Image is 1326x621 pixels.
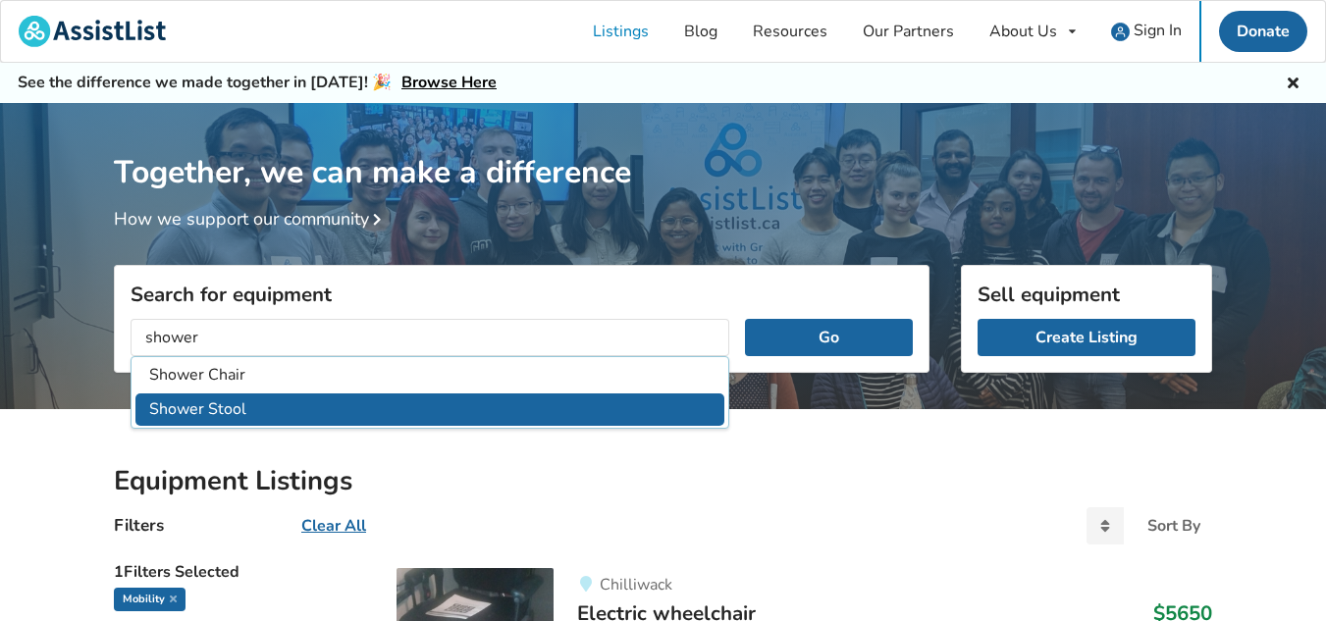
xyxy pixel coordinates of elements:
h1: Together, we can make a difference [114,103,1212,192]
a: Listings [575,1,666,62]
input: I am looking for... [131,319,729,356]
a: Donate [1219,11,1307,52]
a: user icon Sign In [1093,1,1199,62]
li: Shower Stool [135,393,724,426]
li: Shower Chair [135,359,724,391]
img: assistlist-logo [19,16,166,47]
h3: Search for equipment [131,282,913,307]
div: Sort By [1147,518,1200,534]
img: user icon [1111,23,1130,41]
a: Create Listing [978,319,1195,356]
h3: Sell equipment [978,282,1195,307]
a: How we support our community [114,207,389,231]
a: Our Partners [845,1,972,62]
a: Blog [666,1,735,62]
h5: 1 Filters Selected [114,552,365,588]
h2: Equipment Listings [114,464,1212,498]
span: Sign In [1134,20,1182,41]
a: Browse Here [401,72,497,93]
a: Resources [735,1,845,62]
span: Chilliwack [600,574,672,595]
h5: See the difference we made together in [DATE]! 🎉 [18,73,497,93]
h4: Filters [114,514,164,537]
button: Go [745,319,913,356]
div: Mobility [114,588,186,611]
u: Clear All [301,515,366,537]
div: About Us [989,24,1057,39]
